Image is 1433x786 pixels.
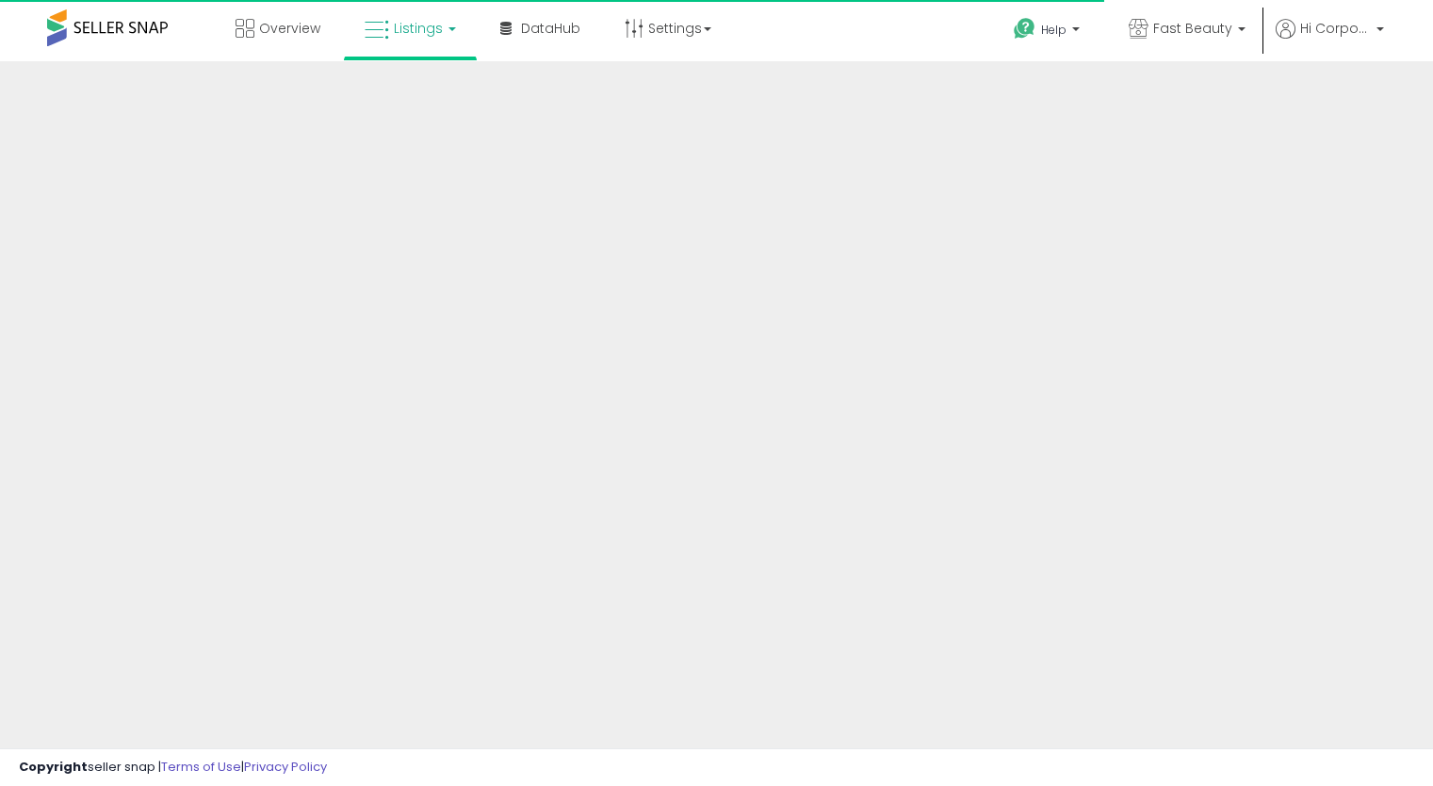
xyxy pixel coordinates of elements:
span: Fast Beauty [1153,19,1232,38]
span: DataHub [521,19,580,38]
a: Privacy Policy [244,758,327,776]
span: Hi Corporate [1300,19,1371,38]
strong: Copyright [19,758,88,776]
span: Overview [259,19,320,38]
a: Hi Corporate [1276,19,1384,61]
a: Terms of Use [161,758,241,776]
a: Help [999,3,1099,61]
div: seller snap | | [19,759,327,777]
i: Get Help [1013,17,1036,41]
span: Help [1041,22,1067,38]
span: Listings [394,19,443,38]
